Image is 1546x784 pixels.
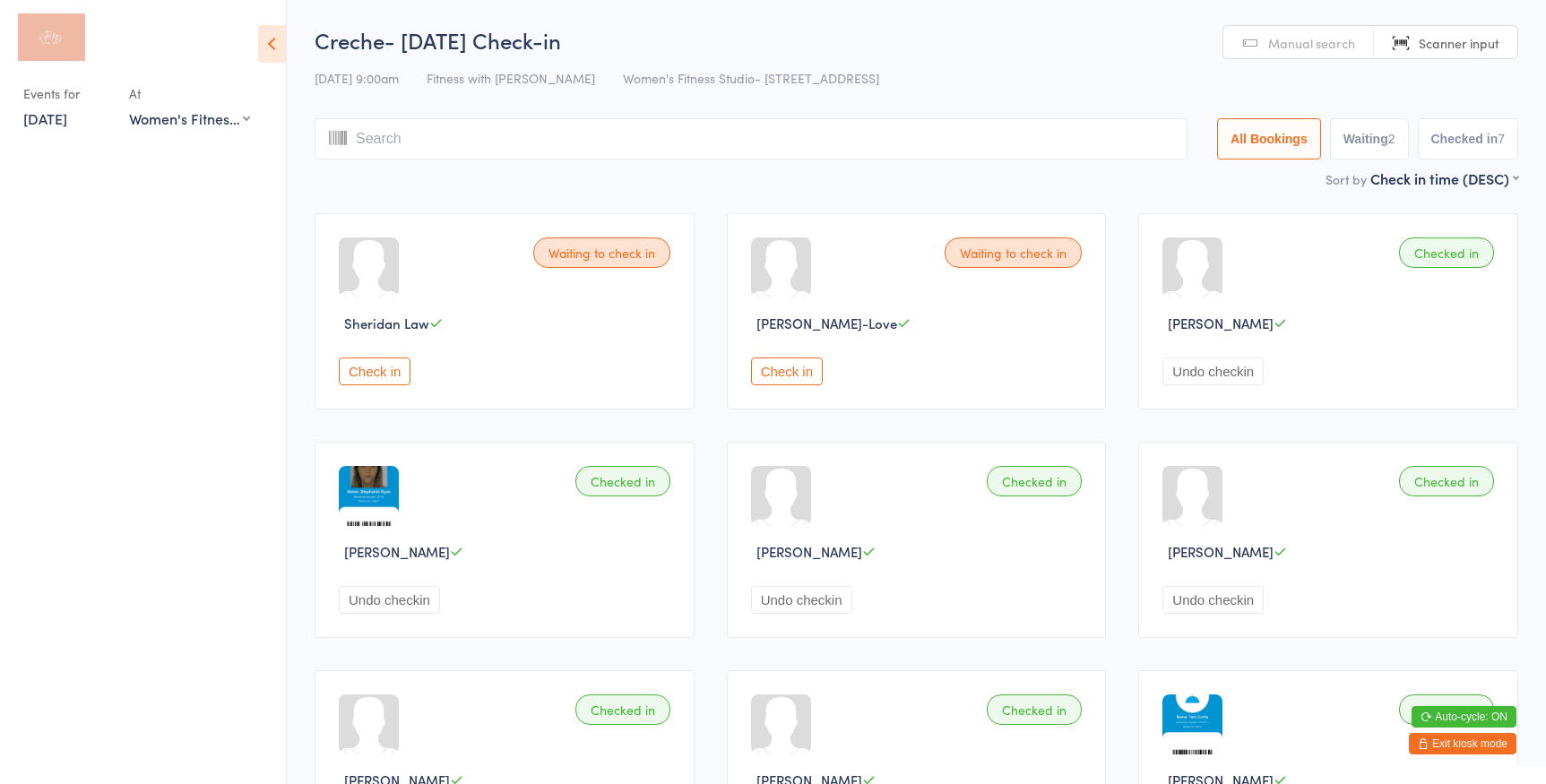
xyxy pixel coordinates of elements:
[1399,694,1494,725] div: Checked in
[756,314,897,332] span: [PERSON_NAME]-Love
[129,79,250,108] div: At
[1162,358,1264,385] button: Undo checkin
[1399,237,1494,268] div: Checked in
[1162,586,1264,614] button: Undo checkin
[339,358,410,385] button: Check in
[1388,132,1395,146] div: 2
[756,542,862,561] span: [PERSON_NAME]
[1419,34,1499,52] span: Scanner input
[1418,118,1519,159] button: Checked in7
[987,466,1082,496] div: Checked in
[1168,542,1274,561] span: [PERSON_NAME]
[23,108,67,128] a: [DATE]
[1326,170,1367,188] label: Sort by
[575,694,670,725] div: Checked in
[315,25,1518,55] h2: Creche- [DATE] Check-in
[427,69,595,87] span: Fitness with [PERSON_NAME]
[129,108,250,128] div: Women's Fitness Studio- [STREET_ADDRESS]
[315,118,1188,159] input: Search
[1217,118,1321,159] button: All Bookings
[945,237,1082,268] div: Waiting to check in
[1412,706,1516,728] button: Auto-cycle: ON
[1409,733,1516,754] button: Exit kiosk mode
[751,586,852,614] button: Undo checkin
[623,69,879,87] span: Women's Fitness Studio- [STREET_ADDRESS]
[1168,314,1274,332] span: [PERSON_NAME]
[575,466,670,496] div: Checked in
[1399,466,1494,496] div: Checked in
[18,13,85,61] img: Fitness with Zoe
[344,542,450,561] span: [PERSON_NAME]
[1330,118,1409,159] button: Waiting2
[1498,132,1505,146] div: 7
[987,694,1082,725] div: Checked in
[1268,34,1355,52] span: Manual search
[339,586,440,614] button: Undo checkin
[23,79,111,108] div: Events for
[1370,168,1518,188] div: Check in time (DESC)
[751,358,823,385] button: Check in
[315,69,399,87] span: [DATE] 9:00am
[339,466,399,526] img: image1722316638.png
[344,314,429,332] span: Sheridan Law
[1162,694,1222,754] img: image1747278123.png
[533,237,670,268] div: Waiting to check in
